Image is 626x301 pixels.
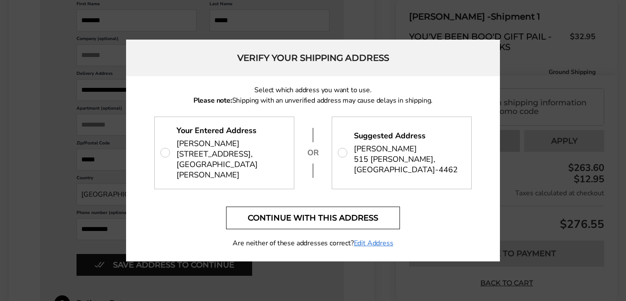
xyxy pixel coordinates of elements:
p: Are neither of these addresses correct? [154,238,472,248]
p: OR [306,147,320,158]
span: [PERSON_NAME] [354,144,417,154]
span: 515 [PERSON_NAME], [GEOGRAPHIC_DATA]-4462 [354,154,458,175]
button: Continue with this address [226,207,400,229]
strong: Your Entered Address [176,125,256,136]
strong: Suggested Address [354,130,426,141]
strong: Please note: [193,96,232,105]
span: [PERSON_NAME] [176,138,240,149]
a: Edit Address [354,238,393,248]
p: Select which address you want to use. Shipping with an unverified address may cause delays in shi... [154,85,472,106]
h2: Verify your shipping address [126,40,500,76]
span: [STREET_ADDRESS], [GEOGRAPHIC_DATA][PERSON_NAME] [176,149,286,181]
